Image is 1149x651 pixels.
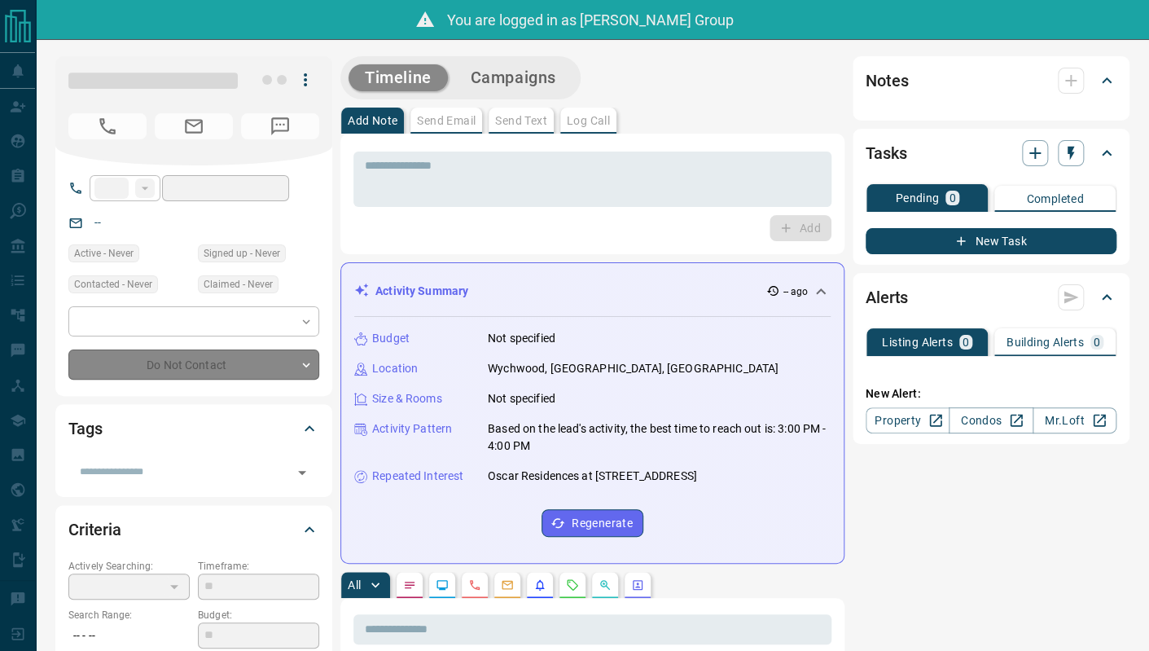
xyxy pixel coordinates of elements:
[599,578,612,592] svg: Opportunities
[566,578,579,592] svg: Requests
[866,407,949,433] a: Property
[1006,336,1084,348] p: Building Alerts
[488,330,555,347] p: Not specified
[783,284,808,299] p: -- ago
[68,622,190,649] p: -- - --
[372,468,463,485] p: Repeated Interest
[963,336,969,348] p: 0
[866,68,908,94] h2: Notes
[291,461,314,484] button: Open
[866,385,1116,402] p: New Alert:
[372,390,442,407] p: Size & Rooms
[866,134,1116,173] div: Tasks
[68,517,121,543] h2: Criteria
[354,276,831,306] div: Activity Summary-- ago
[204,276,273,293] span: Claimed - Never
[949,192,955,204] p: 0
[468,578,481,592] svg: Calls
[68,510,319,549] div: Criteria
[372,420,452,438] p: Activity Pattern
[631,578,644,592] svg: Agent Actions
[488,468,697,485] p: Oscar Residences at [STREET_ADDRESS]
[348,579,361,591] p: All
[74,276,152,293] span: Contacted - Never
[1094,336,1100,348] p: 0
[949,407,1033,433] a: Condos
[198,608,319,622] p: Budget:
[501,578,514,592] svg: Emails
[533,578,546,592] svg: Listing Alerts
[882,336,953,348] p: Listing Alerts
[866,140,906,166] h2: Tasks
[866,228,1116,254] button: New Task
[1033,407,1116,433] a: Mr.Loft
[454,64,572,91] button: Campaigns
[447,11,734,29] span: You are logged in as [PERSON_NAME] Group
[403,578,416,592] svg: Notes
[68,409,319,448] div: Tags
[204,245,280,262] span: Signed up - Never
[1026,193,1084,205] p: Completed
[542,509,643,537] button: Regenerate
[68,559,190,574] p: Actively Searching:
[488,360,778,377] p: Wychwood, [GEOGRAPHIC_DATA], [GEOGRAPHIC_DATA]
[348,115,397,126] p: Add Note
[68,350,319,380] div: Do Not Contact
[866,278,1116,317] div: Alerts
[68,416,102,442] h2: Tags
[68,608,190,622] p: Search Range:
[372,360,418,377] p: Location
[68,113,147,139] span: No Number
[241,113,319,139] span: No Number
[372,330,410,347] p: Budget
[436,578,449,592] svg: Lead Browsing Activity
[94,216,101,229] a: --
[895,192,939,204] p: Pending
[488,390,555,407] p: Not specified
[488,420,831,455] p: Based on the lead's activity, the best time to reach out is: 3:00 PM - 4:00 PM
[349,64,448,91] button: Timeline
[375,283,468,300] p: Activity Summary
[198,559,319,574] p: Timeframe:
[866,61,1116,100] div: Notes
[155,113,233,139] span: No Email
[866,284,908,310] h2: Alerts
[74,245,134,262] span: Active - Never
